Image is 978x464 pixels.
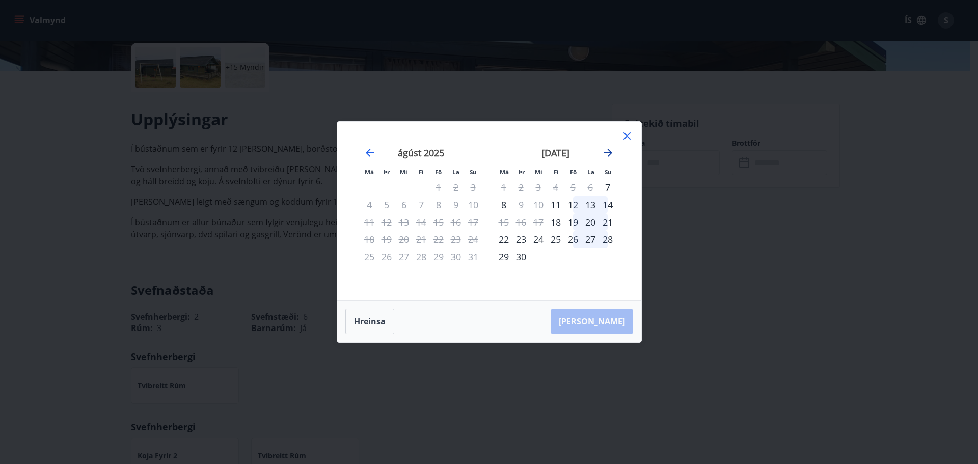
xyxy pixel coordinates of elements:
[564,231,582,248] div: 26
[602,147,614,159] div: Move forward to switch to the next month.
[470,168,477,176] small: Su
[530,196,547,213] td: Not available. miðvikudagur, 10. september 2025
[430,179,447,196] td: Not available. föstudagur, 1. ágúst 2025
[398,147,444,159] strong: ágúst 2025
[400,168,407,176] small: Mi
[413,231,430,248] td: Not available. fimmtudagur, 21. ágúst 2025
[361,231,378,248] td: Not available. mánudagur, 18. ágúst 2025
[512,213,530,231] td: Not available. þriðjudagur, 16. september 2025
[564,213,582,231] td: Choose föstudagur, 19. september 2025 as your check-in date. It’s available.
[535,168,542,176] small: Mi
[570,168,577,176] small: Fö
[582,231,599,248] div: 27
[378,196,395,213] td: Not available. þriðjudagur, 5. ágúst 2025
[599,196,616,213] td: Choose sunnudagur, 14. september 2025 as your check-in date. It’s available.
[430,196,447,213] td: Not available. föstudagur, 8. ágúst 2025
[378,213,395,231] td: Not available. þriðjudagur, 12. ágúst 2025
[364,147,376,159] div: Move backward to switch to the previous month.
[430,213,447,231] td: Not available. föstudagur, 15. ágúst 2025
[465,213,482,231] td: Not available. sunnudagur, 17. ágúst 2025
[465,231,482,248] td: Not available. sunnudagur, 24. ágúst 2025
[547,231,564,248] div: 25
[582,196,599,213] div: 13
[495,179,512,196] td: Not available. mánudagur, 1. september 2025
[447,196,465,213] td: Not available. laugardagur, 9. ágúst 2025
[564,231,582,248] td: Choose föstudagur, 26. september 2025 as your check-in date. It’s available.
[413,248,430,265] td: Not available. fimmtudagur, 28. ágúst 2025
[605,168,612,176] small: Su
[512,248,530,265] div: 30
[378,248,395,265] td: Not available. þriðjudagur, 26. ágúst 2025
[384,168,390,176] small: Þr
[495,213,512,231] td: Not available. mánudagur, 15. september 2025
[447,179,465,196] td: Not available. laugardagur, 2. ágúst 2025
[430,248,447,265] td: Not available. föstudagur, 29. ágúst 2025
[447,231,465,248] td: Not available. laugardagur, 23. ágúst 2025
[345,309,394,334] button: Hreinsa
[530,231,547,248] div: 24
[495,196,512,213] td: Choose mánudagur, 8. september 2025 as your check-in date. It’s available.
[547,213,564,231] div: Aðeins innritun í boði
[599,196,616,213] div: 14
[547,231,564,248] td: Choose fimmtudagur, 25. september 2025 as your check-in date. It’s available.
[512,196,530,213] div: Aðeins útritun í boði
[495,196,512,213] div: 8
[512,196,530,213] td: Not available. þriðjudagur, 9. september 2025
[500,168,509,176] small: Má
[395,196,413,213] td: Not available. miðvikudagur, 6. ágúst 2025
[495,248,512,265] div: 29
[564,179,582,196] td: Not available. föstudagur, 5. september 2025
[582,179,599,196] td: Not available. laugardagur, 6. september 2025
[413,213,430,231] td: Not available. fimmtudagur, 14. ágúst 2025
[495,231,512,248] div: 22
[495,248,512,265] td: Choose mánudagur, 29. september 2025 as your check-in date. It’s available.
[395,213,413,231] td: Not available. miðvikudagur, 13. ágúst 2025
[413,196,430,213] td: Not available. fimmtudagur, 7. ágúst 2025
[447,248,465,265] td: Not available. laugardagur, 30. ágúst 2025
[465,179,482,196] td: Not available. sunnudagur, 3. ágúst 2025
[419,168,424,176] small: Fi
[564,213,582,231] div: 19
[599,213,616,231] div: 21
[495,213,512,231] div: Aðeins útritun í boði
[599,231,616,248] td: Choose sunnudagur, 28. september 2025 as your check-in date. It’s available.
[361,248,378,265] td: Not available. mánudagur, 25. ágúst 2025
[495,231,512,248] td: Choose mánudagur, 22. september 2025 as your check-in date. It’s available.
[378,231,395,248] td: Not available. þriðjudagur, 19. ágúst 2025
[582,213,599,231] td: Choose laugardagur, 20. september 2025 as your check-in date. It’s available.
[599,179,616,196] div: Aðeins innritun í boði
[519,168,525,176] small: Þr
[582,213,599,231] div: 20
[582,231,599,248] td: Choose laugardagur, 27. september 2025 as your check-in date. It’s available.
[582,196,599,213] td: Choose laugardagur, 13. september 2025 as your check-in date. It’s available.
[547,213,564,231] td: Choose fimmtudagur, 18. september 2025 as your check-in date. It’s available.
[547,196,564,213] td: Choose fimmtudagur, 11. september 2025 as your check-in date. It’s available.
[587,168,594,176] small: La
[599,231,616,248] div: 28
[599,213,616,231] td: Choose sunnudagur, 21. september 2025 as your check-in date. It’s available.
[530,231,547,248] td: Choose miðvikudagur, 24. september 2025 as your check-in date. It’s available.
[512,231,530,248] td: Choose þriðjudagur, 23. september 2025 as your check-in date. It’s available.
[599,179,616,196] td: Choose sunnudagur, 7. september 2025 as your check-in date. It’s available.
[564,196,582,213] div: 12
[365,168,374,176] small: Má
[465,248,482,265] td: Not available. sunnudagur, 31. ágúst 2025
[349,134,629,288] div: Calendar
[512,248,530,265] td: Choose þriðjudagur, 30. september 2025 as your check-in date. It’s available.
[530,213,547,231] td: Not available. miðvikudagur, 17. september 2025
[447,213,465,231] td: Not available. laugardagur, 16. ágúst 2025
[541,147,569,159] strong: [DATE]
[361,196,378,213] td: Not available. mánudagur, 4. ágúst 2025
[547,196,564,213] div: Aðeins innritun í boði
[361,213,378,231] td: Not available. mánudagur, 11. ágúst 2025
[465,196,482,213] td: Not available. sunnudagur, 10. ágúst 2025
[564,196,582,213] td: Choose föstudagur, 12. september 2025 as your check-in date. It’s available.
[395,248,413,265] td: Not available. miðvikudagur, 27. ágúst 2025
[430,231,447,248] td: Not available. föstudagur, 22. ágúst 2025
[452,168,459,176] small: La
[512,179,530,196] td: Not available. þriðjudagur, 2. september 2025
[435,168,442,176] small: Fö
[530,179,547,196] td: Not available. miðvikudagur, 3. september 2025
[512,231,530,248] div: 23
[395,231,413,248] td: Not available. miðvikudagur, 20. ágúst 2025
